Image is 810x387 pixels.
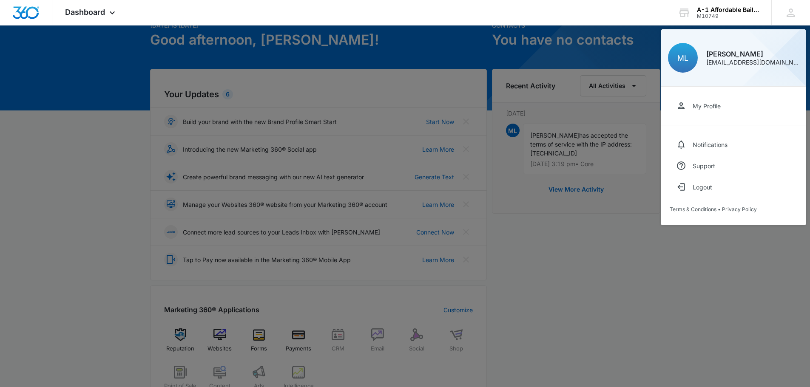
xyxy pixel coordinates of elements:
[670,176,797,198] button: Logout
[693,102,721,110] div: My Profile
[670,206,716,212] a: Terms & Conditions
[693,184,712,191] div: Logout
[697,13,759,19] div: account id
[65,8,105,17] span: Dashboard
[670,95,797,116] a: My Profile
[670,134,797,155] a: Notifications
[677,54,688,62] span: ML
[670,155,797,176] a: Support
[706,59,799,65] div: [EMAIL_ADDRESS][DOMAIN_NAME]
[670,206,797,212] div: •
[693,141,728,148] div: Notifications
[693,162,715,169] div: Support
[706,51,799,57] div: [PERSON_NAME]
[697,6,759,13] div: account name
[722,206,757,212] a: Privacy Policy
